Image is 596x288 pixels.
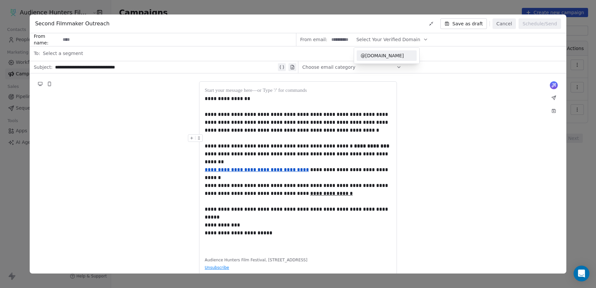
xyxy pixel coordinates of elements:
[34,50,40,57] span: To:
[361,52,413,59] span: @[DOMAIN_NAME]
[519,18,561,29] button: Schedule/Send
[492,18,516,29] button: Cancel
[35,20,109,28] span: Second Filmmaker Outreach
[357,50,417,61] div: Suggestions
[356,36,420,43] span: Select Your Verified Domain
[34,64,52,72] span: Subject:
[440,18,487,29] button: Save as draft
[43,50,83,57] span: Select a segment
[34,33,60,46] span: From name:
[300,36,327,43] span: From email:
[302,64,355,70] span: Choose email category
